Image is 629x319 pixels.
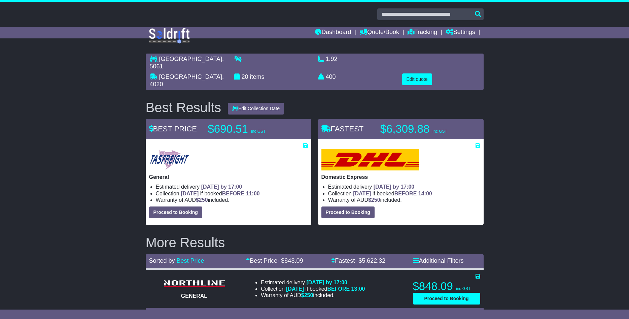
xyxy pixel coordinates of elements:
[328,197,480,203] li: Warranty of AUD included.
[328,190,480,197] li: Collection
[261,279,365,286] li: Estimated delivery
[286,286,365,292] span: if booked
[408,27,437,38] a: Tracking
[222,191,245,196] span: BEFORE
[246,191,260,196] span: 11:00
[251,129,266,134] span: inc GST
[196,197,208,203] span: $
[242,73,248,80] span: 20
[321,174,480,180] p: Domestic Express
[413,280,480,293] p: $848.09
[413,293,480,305] button: Proceed to Booking
[181,191,199,196] span: [DATE]
[284,257,303,264] span: 848.09
[353,191,371,196] span: [DATE]
[394,191,417,196] span: BEFORE
[446,27,475,38] a: Settings
[261,286,365,292] li: Collection
[156,190,308,197] li: Collection
[156,197,308,203] li: Warranty of AUD included.
[321,206,375,218] button: Proceed to Booking
[326,56,338,62] span: 1.92
[150,73,224,88] span: , 4020
[306,280,347,285] span: [DATE] by 17:00
[331,257,385,264] a: Fastest- $5,622.32
[418,191,432,196] span: 14:00
[149,206,202,218] button: Proceed to Booking
[228,103,284,115] button: Edit Collection Date
[199,197,208,203] span: 250
[261,292,365,298] li: Warranty of AUD included.
[250,73,265,80] span: items
[277,257,303,264] span: - $
[142,100,225,115] div: Best Results
[321,125,364,133] span: FASTEST
[149,125,197,133] span: BEST PRICE
[327,286,350,292] span: BEFORE
[286,286,304,292] span: [DATE]
[301,292,313,298] span: $
[413,257,464,264] a: Additional Filters
[149,174,308,180] p: General
[328,184,480,190] li: Estimated delivery
[146,235,484,250] h2: More Results
[351,286,365,292] span: 13:00
[353,191,432,196] span: if booked
[159,73,222,80] span: [GEOGRAPHIC_DATA]
[161,278,228,289] img: Northline Distribution: GENERAL
[362,257,385,264] span: 5,622.32
[402,73,432,85] button: Edit quote
[374,184,415,190] span: [DATE] by 17:00
[149,257,175,264] span: Sorted by
[149,149,190,170] img: Tasfreight: General
[150,56,224,70] span: , 5061
[156,184,308,190] li: Estimated delivery
[246,257,303,264] a: Best Price- $848.09
[368,197,380,203] span: $
[359,27,399,38] a: Quote/Book
[432,129,447,134] span: inc GST
[177,257,204,264] a: Best Price
[315,27,351,38] a: Dashboard
[371,197,380,203] span: 250
[304,292,313,298] span: 250
[380,122,464,136] p: $6,309.88
[321,149,419,170] img: DHL: Domestic Express
[456,286,470,291] span: inc GST
[201,184,242,190] span: [DATE] by 17:00
[355,257,385,264] span: - $
[159,56,222,62] span: [GEOGRAPHIC_DATA]
[181,293,207,299] span: GENERAL
[181,191,259,196] span: if booked
[326,73,336,80] span: 400
[208,122,292,136] p: $690.51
